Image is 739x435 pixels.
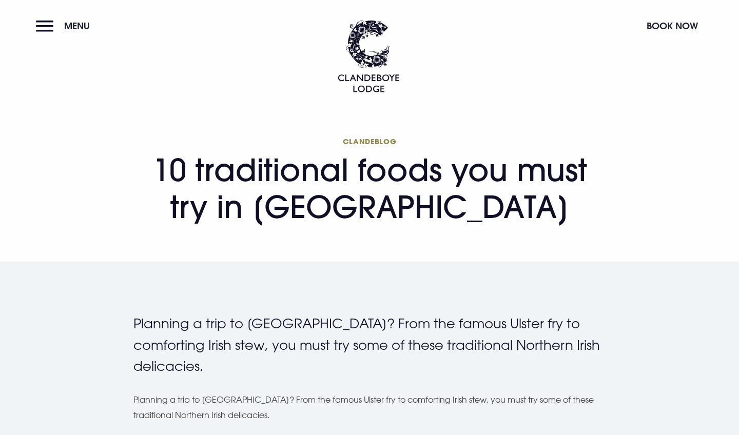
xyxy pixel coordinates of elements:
[338,20,399,92] img: Clandeboye Lodge
[64,20,90,32] span: Menu
[36,15,95,37] button: Menu
[641,15,703,37] button: Book Now
[133,136,606,146] span: Clandeblog
[133,136,606,225] h1: 10 traditional foods you must try in [GEOGRAPHIC_DATA]
[133,313,606,377] p: Planning a trip to [GEOGRAPHIC_DATA]? From the famous Ulster fry to comforting Irish stew, you mu...
[133,392,606,423] p: Planning a trip to [GEOGRAPHIC_DATA]? From the famous Ulster fry to comforting Irish stew, you mu...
